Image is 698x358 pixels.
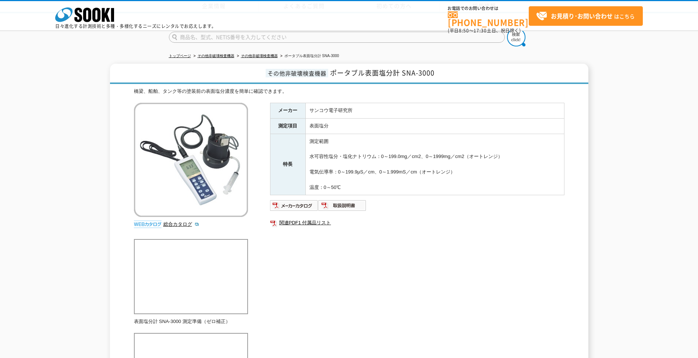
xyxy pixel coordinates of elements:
th: 特長 [270,134,305,195]
a: 取扱説明書 [318,205,366,210]
a: 総合カタログ [163,221,199,227]
td: サンコウ電子研究所 [305,103,564,119]
img: btn_search.png [507,28,525,46]
th: 測定項目 [270,118,305,134]
a: お見積り･お問い合わせはこちら [529,6,643,26]
a: 関連PDF1 付属品リスト [270,218,564,228]
strong: お見積り･お問い合わせ [551,11,613,20]
span: お電話でのお問い合わせは [448,6,529,11]
img: ポータブル表面塩分計 SNA-3000 [134,103,248,217]
th: メーカー [270,103,305,119]
div: 橋梁、船舶、タンク等の塗装前の表面塩分濃度を簡単に確認できます。 [134,88,564,95]
p: 日々進化する計測技術と多種・多様化するニーズにレンタルでお応えします。 [55,24,216,28]
span: (平日 ～ 土日、祝日除く) [448,27,521,34]
img: webカタログ [134,221,162,228]
span: はこちら [536,11,635,22]
a: メーカーカタログ [270,205,318,210]
a: その他非破壊検査機器 [198,54,234,58]
span: 17:30 [474,27,487,34]
td: 測定範囲 水可容性塩分・塩化ナトリウム：0～199.0mg／cm2、0～1999mg／cm2（オートレンジ） 電気伝導率：0～199.9μS／cm、0～1.999mS／cm（オートレンジ） 温度... [305,134,564,195]
td: 表面塩分 [305,118,564,134]
span: ポータブル表面塩分計 SNA-3000 [330,68,435,78]
p: 表面塩分計 SNA-3000 測定準備（ゼロ補正） [134,318,248,326]
img: 取扱説明書 [318,200,366,211]
img: メーカーカタログ [270,200,318,211]
span: 8:50 [459,27,469,34]
a: [PHONE_NUMBER] [448,11,529,27]
a: その他非破壊検査機器 [241,54,278,58]
input: 商品名、型式、NETIS番号を入力してください [169,32,505,43]
span: その他非破壊検査機器 [266,69,328,77]
li: ポータブル表面塩分計 SNA-3000 [279,52,339,60]
a: トップページ [169,54,191,58]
